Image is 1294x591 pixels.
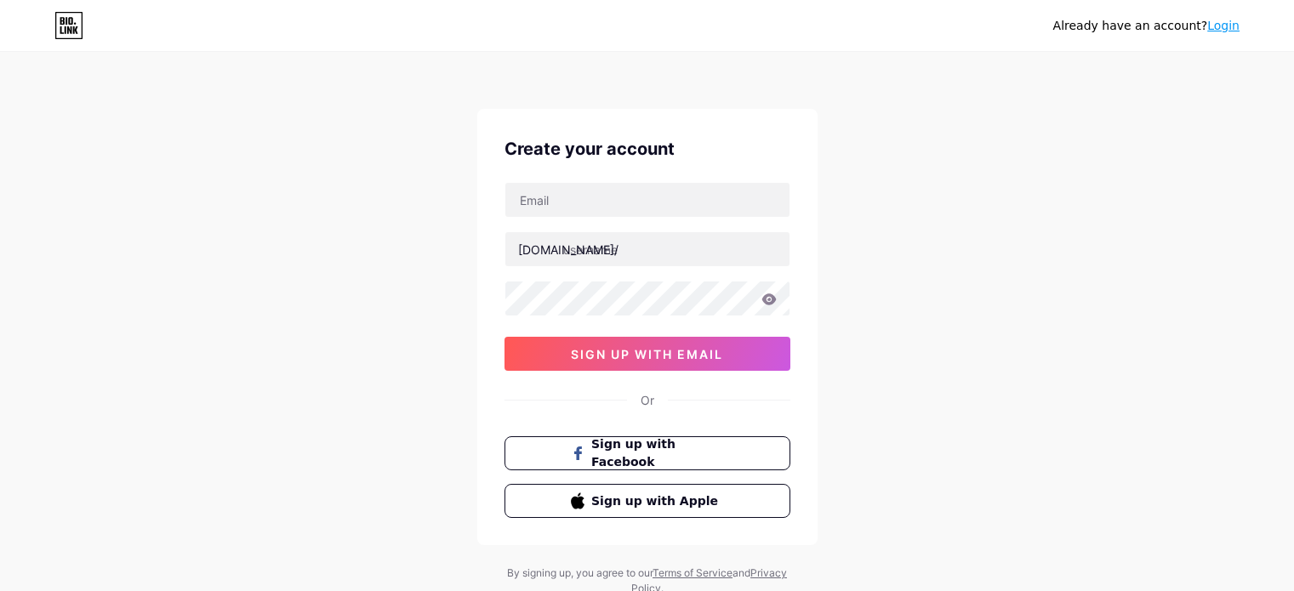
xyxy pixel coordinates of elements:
input: Email [505,183,790,217]
div: Or [641,391,654,409]
button: Sign up with Facebook [504,436,790,470]
a: Login [1207,19,1240,32]
div: Create your account [504,136,790,162]
span: sign up with email [571,347,723,361]
a: Terms of Service [653,566,733,579]
button: Sign up with Apple [504,484,790,518]
span: Sign up with Apple [591,492,723,510]
div: Already have an account? [1053,17,1240,35]
div: [DOMAIN_NAME]/ [518,241,618,259]
span: Sign up with Facebook [591,435,723,471]
button: sign up with email [504,337,790,371]
input: username [505,232,790,266]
